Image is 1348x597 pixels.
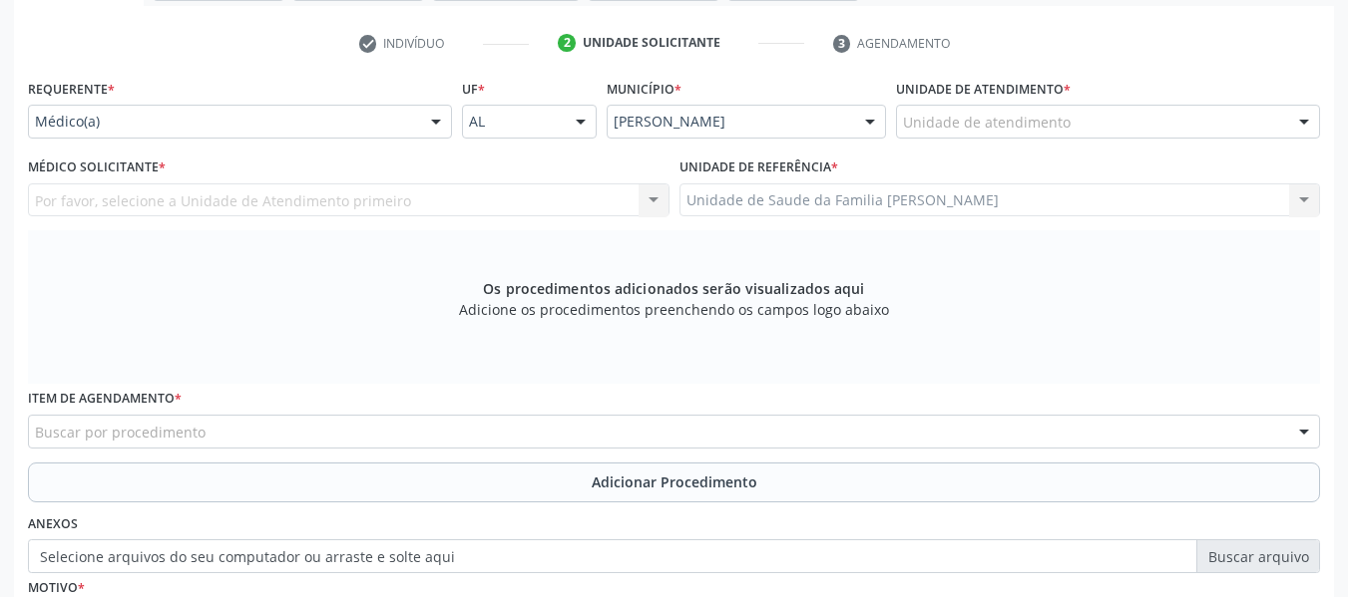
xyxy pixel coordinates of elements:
[28,74,115,105] label: Requerente
[483,278,864,299] span: Os procedimentos adicionados serão visualizados aqui
[607,74,681,105] label: Município
[35,112,411,132] span: Médico(a)
[28,462,1320,502] button: Adicionar Procedimento
[459,299,889,320] span: Adicione os procedimentos preenchendo os campos logo abaixo
[558,34,576,52] div: 2
[462,74,485,105] label: UF
[896,74,1071,105] label: Unidade de atendimento
[903,112,1071,133] span: Unidade de atendimento
[592,471,757,492] span: Adicionar Procedimento
[469,112,556,132] span: AL
[679,152,838,183] label: Unidade de referência
[614,112,845,132] span: [PERSON_NAME]
[583,34,720,52] div: Unidade solicitante
[28,384,182,415] label: Item de agendamento
[28,152,166,183] label: Médico Solicitante
[35,422,206,443] span: Buscar por procedimento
